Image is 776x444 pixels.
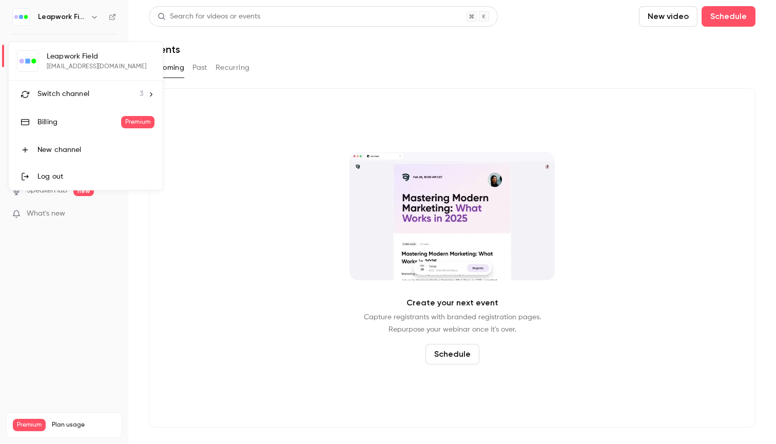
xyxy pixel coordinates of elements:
span: Premium [121,116,154,128]
div: Billing [37,117,121,127]
span: 3 [140,89,143,100]
span: Switch channel [37,89,89,100]
div: New channel [37,145,154,155]
div: Log out [37,171,154,182]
